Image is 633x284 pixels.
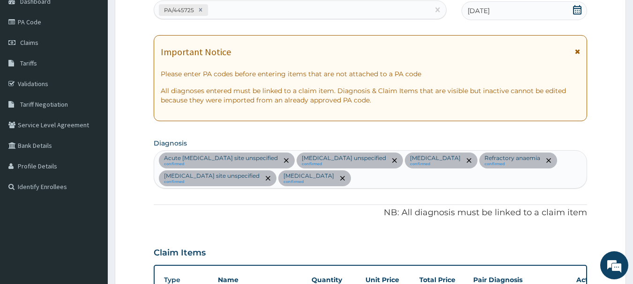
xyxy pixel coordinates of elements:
[283,172,334,180] p: [MEDICAL_DATA]
[161,69,581,79] p: Please enter PA codes before entering items that are not attached to a PA code
[154,207,588,219] p: NB: All diagnosis must be linked to a claim item
[302,162,386,167] small: confirmed
[154,5,176,27] div: Minimize live chat window
[164,172,260,180] p: [MEDICAL_DATA] site unspecified
[54,83,129,178] span: We're online!
[17,47,38,70] img: d_794563401_company_1708531726252_794563401
[164,154,278,162] p: Acute [MEDICAL_DATA] site unspecified
[20,100,68,109] span: Tariff Negotiation
[154,138,187,148] label: Diagnosis
[161,47,231,57] h1: Important Notice
[20,59,37,67] span: Tariffs
[484,154,540,162] p: Refractory anaemia
[338,174,347,182] span: remove selection option
[484,162,540,167] small: confirmed
[164,162,278,167] small: confirmed
[154,248,206,258] h3: Claim Items
[468,6,490,15] span: [DATE]
[283,180,334,184] small: confirmed
[49,52,157,65] div: Chat with us now
[302,154,386,162] p: [MEDICAL_DATA] unspecified
[161,86,581,105] p: All diagnoses entered must be linked to a claim item. Diagnosis & Claim Items that are visible bu...
[410,154,461,162] p: [MEDICAL_DATA]
[544,156,553,165] span: remove selection option
[410,162,461,167] small: confirmed
[20,38,38,47] span: Claims
[465,156,473,165] span: remove selection option
[161,5,195,15] div: PA/445725
[5,187,179,219] textarea: Type your message and hit 'Enter'
[164,180,260,184] small: confirmed
[264,174,272,182] span: remove selection option
[390,156,399,165] span: remove selection option
[282,156,290,165] span: remove selection option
